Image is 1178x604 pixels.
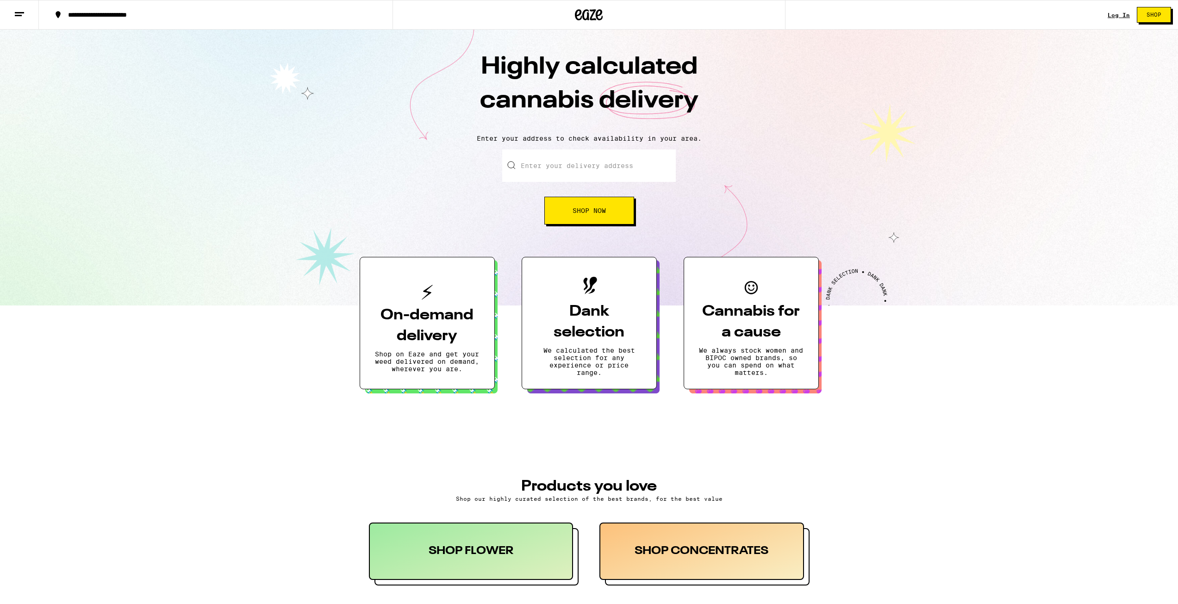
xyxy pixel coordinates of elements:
div: SHOP FLOWER [369,523,573,580]
p: Enter your address to check availability in your area. [9,135,1169,142]
p: Shop on Eaze and get your weed delivered on demand, wherever you are. [375,350,480,373]
button: Shop Now [544,197,634,224]
input: Enter your delivery address [502,149,676,182]
h3: Cannabis for a cause [699,301,804,343]
span: Shop Now [573,207,606,214]
a: Log In [1108,12,1130,18]
a: Shop [1130,7,1178,23]
button: SHOP CONCENTRATES [599,523,810,585]
span: Shop [1147,12,1161,18]
div: SHOP CONCENTRATES [599,523,804,580]
h3: PRODUCTS YOU LOVE [369,479,810,494]
button: Dank selectionWe calculated the best selection for any experience or price range. [522,257,657,389]
button: Cannabis for a causeWe always stock women and BIPOC owned brands, so you can spend on what matters. [684,257,819,389]
h3: On-demand delivery [375,305,480,347]
p: We always stock women and BIPOC owned brands, so you can spend on what matters. [699,347,804,376]
h1: Highly calculated cannabis delivery [427,50,751,127]
button: Shop [1137,7,1171,23]
button: On-demand deliveryShop on Eaze and get your weed delivered on demand, wherever you are. [360,257,495,389]
p: We calculated the best selection for any experience or price range. [537,347,642,376]
h3: Dank selection [537,301,642,343]
button: SHOP FLOWER [369,523,579,585]
p: Shop our highly curated selection of the best brands, for the best value [369,496,810,502]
